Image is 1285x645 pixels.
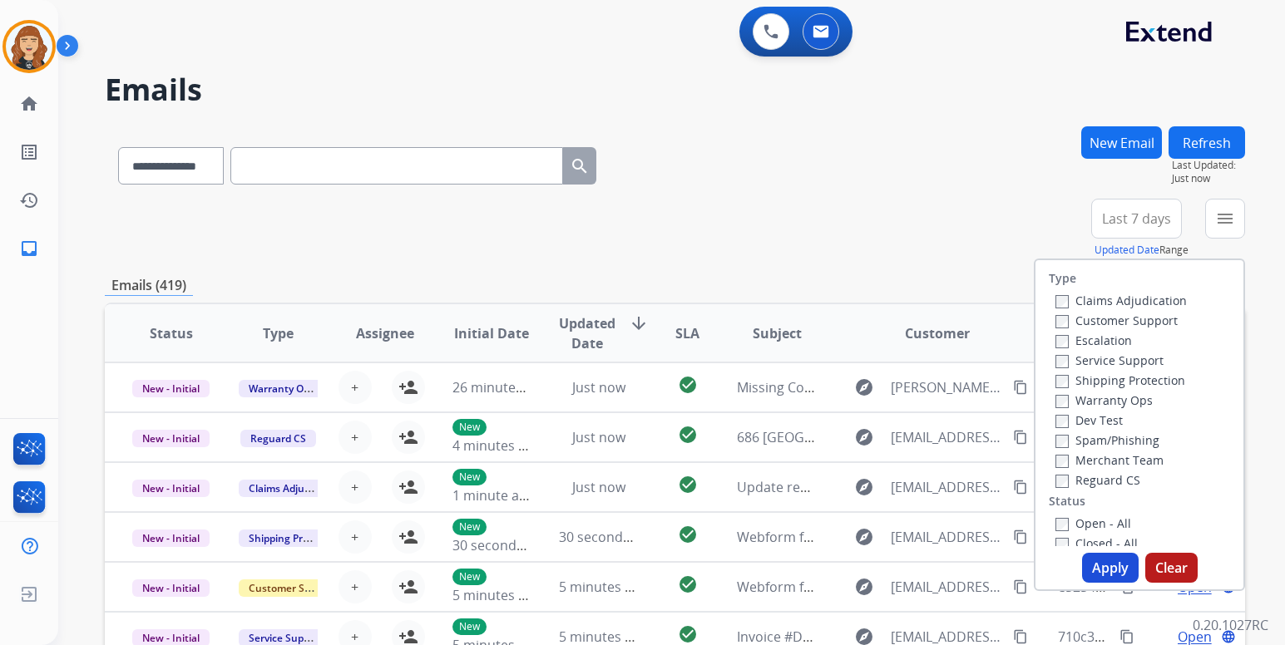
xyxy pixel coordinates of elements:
[1055,452,1164,468] label: Merchant Team
[132,380,210,397] span: New - Initial
[1055,538,1069,551] input: Closed - All
[19,190,39,210] mat-icon: history
[398,427,418,447] mat-icon: person_add
[891,527,1004,547] span: [EMAIL_ADDRESS][DOMAIN_NAME]
[1055,372,1185,388] label: Shipping Protection
[239,579,347,597] span: Customer Support
[398,377,418,397] mat-icon: person_add
[240,430,316,447] span: Reguard CS
[854,527,874,547] mat-icon: explore
[452,469,487,485] p: New
[905,323,970,343] span: Customer
[1055,395,1069,408] input: Warranty Ops
[1091,199,1182,239] button: Last 7 days
[239,380,324,397] span: Warranty Ops
[675,323,699,343] span: SLA
[572,478,625,496] span: Just now
[1055,293,1187,308] label: Claims Adjudication
[572,428,625,446] span: Just now
[1013,529,1028,544] mat-icon: content_copy
[629,313,649,333] mat-icon: arrow_downward
[351,577,358,597] span: +
[1055,313,1178,328] label: Customer Support
[678,524,698,544] mat-icon: check_circle
[452,419,487,436] p: New
[854,377,874,397] mat-icon: explore
[1102,215,1171,222] span: Last 7 days
[1055,455,1069,468] input: Merchant Team
[339,520,372,554] button: +
[1215,209,1235,229] mat-icon: menu
[678,475,698,495] mat-icon: check_circle
[1055,412,1123,428] label: Dev Test
[1145,553,1198,583] button: Clear
[1221,629,1236,644] mat-icon: language
[1049,493,1085,510] label: Status
[1013,380,1028,395] mat-icon: content_copy
[1055,535,1138,551] label: Closed - All
[1055,475,1069,488] input: Reguard CS
[1055,295,1069,308] input: Claims Adjudication
[452,618,487,635] p: New
[1172,172,1245,185] span: Just now
[678,574,698,594] mat-icon: check_circle
[1055,472,1140,488] label: Reguard CS
[19,94,39,114] mat-icon: home
[398,577,418,597] mat-icon: person_add
[1169,126,1245,159] button: Refresh
[132,579,210,597] span: New - Initial
[132,480,210,497] span: New - Initial
[19,142,39,162] mat-icon: list_alt
[572,378,625,396] span: Just now
[351,427,358,447] span: +
[351,377,358,397] span: +
[1095,244,1159,257] button: Updated Date
[1055,355,1069,368] input: Service Support
[1055,332,1132,348] label: Escalation
[239,480,353,497] span: Claims Adjudication
[398,527,418,547] mat-icon: person_add
[132,529,210,547] span: New - Initial
[1055,335,1069,348] input: Escalation
[339,371,372,404] button: +
[1172,159,1245,172] span: Last Updated:
[1055,515,1131,531] label: Open - All
[854,477,874,497] mat-icon: explore
[356,323,414,343] span: Assignee
[239,529,353,547] span: Shipping Protection
[1055,432,1159,448] label: Spam/Phishing
[891,427,1004,447] span: [EMAIL_ADDRESS][DOMAIN_NAME]
[1055,315,1069,328] input: Customer Support
[339,470,372,504] button: +
[1082,553,1139,583] button: Apply
[1013,430,1028,445] mat-icon: content_copy
[105,73,1245,106] h2: Emails
[351,527,358,547] span: +
[1081,126,1162,159] button: New Email
[1055,435,1069,448] input: Spam/Phishing
[753,323,802,343] span: Subject
[891,477,1004,497] span: [EMAIL_ADDRESS][DOMAIN_NAME]
[678,624,698,644] mat-icon: check_circle
[559,578,648,596] span: 5 minutes ago
[452,486,535,505] span: 1 minute ago
[737,528,1114,546] span: Webform from [EMAIL_ADDRESS][DOMAIN_NAME] on [DATE]
[351,477,358,497] span: +
[1055,375,1069,388] input: Shipping Protection
[339,570,372,603] button: +
[452,586,541,604] span: 5 minutes ago
[398,477,418,497] mat-icon: person_add
[452,569,487,585] p: New
[678,425,698,445] mat-icon: check_circle
[570,156,590,176] mat-icon: search
[454,323,529,343] span: Initial Date
[1055,518,1069,531] input: Open - All
[1055,415,1069,428] input: Dev Test
[737,578,1114,596] span: Webform from [EMAIL_ADDRESS][DOMAIN_NAME] on [DATE]
[559,313,615,353] span: Updated Date
[1055,392,1153,408] label: Warranty Ops
[854,427,874,447] mat-icon: explore
[559,528,656,546] span: 30 seconds ago
[452,378,549,396] span: 26 minutes ago
[854,577,874,597] mat-icon: explore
